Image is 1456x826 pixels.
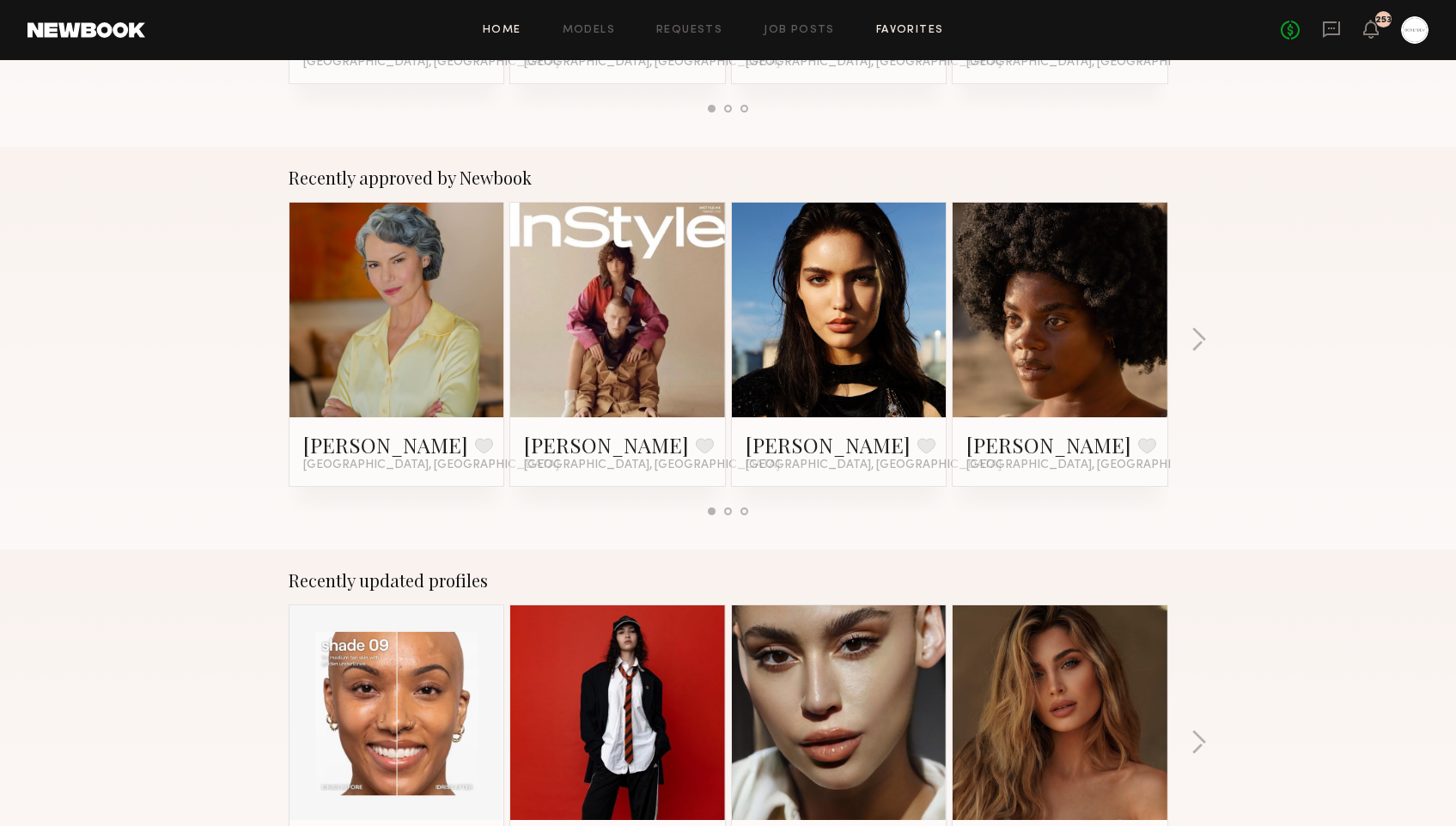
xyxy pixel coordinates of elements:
[483,25,521,36] a: Home
[966,56,1222,70] span: [GEOGRAPHIC_DATA], [GEOGRAPHIC_DATA]
[746,459,1002,472] span: [GEOGRAPHIC_DATA], [GEOGRAPHIC_DATA]
[764,25,835,36] a: Job Posts
[563,25,615,36] a: Models
[289,167,1168,188] div: Recently approved by Newbook
[524,56,780,70] span: [GEOGRAPHIC_DATA], [GEOGRAPHIC_DATA]
[656,25,722,36] a: Requests
[876,25,944,36] a: Favorites
[524,459,780,472] span: [GEOGRAPHIC_DATA], [GEOGRAPHIC_DATA]
[303,431,468,459] a: [PERSON_NAME]
[1375,15,1392,25] div: 253
[966,459,1222,472] span: [GEOGRAPHIC_DATA], [GEOGRAPHIC_DATA]
[746,56,1002,70] span: [GEOGRAPHIC_DATA], [GEOGRAPHIC_DATA]
[303,459,559,472] span: [GEOGRAPHIC_DATA], [GEOGRAPHIC_DATA]
[303,56,559,70] span: [GEOGRAPHIC_DATA], [GEOGRAPHIC_DATA]
[524,431,689,459] a: [PERSON_NAME]
[746,431,911,459] a: [PERSON_NAME]
[966,431,1131,459] a: [PERSON_NAME]
[289,570,1168,591] div: Recently updated profiles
